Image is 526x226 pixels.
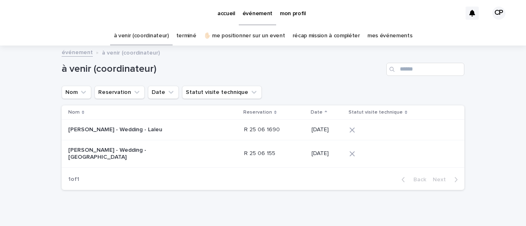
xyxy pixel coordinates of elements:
p: R 25 06 1690 [244,125,281,133]
button: Statut visite technique [182,86,262,99]
span: Next [433,177,451,183]
button: Date [148,86,179,99]
tr: [PERSON_NAME] - Wedding - [GEOGRAPHIC_DATA]R 25 06 155R 25 06 155 [DATE] [62,140,464,167]
img: Ls34BcGeRexTGTNfXpUC [16,5,96,21]
button: Next [429,176,464,183]
button: Reservation [95,86,145,99]
p: Reservation [243,108,272,117]
a: ✋🏻 me positionner sur un event [204,26,285,46]
input: Search [386,63,464,76]
p: 1 of 1 [62,169,86,189]
p: à venir (coordinateur) [102,48,160,57]
a: terminé [176,26,196,46]
a: à venir (coordinateur) [114,26,169,46]
p: R 25 06 155 [244,148,277,157]
p: [PERSON_NAME] - Wedding - [GEOGRAPHIC_DATA] [68,147,171,161]
p: Nom [68,108,80,117]
a: événement [62,47,93,57]
p: [DATE] [311,126,343,133]
p: [PERSON_NAME] - Wedding - Laleu [68,126,171,133]
h1: à venir (coordinateur) [62,63,383,75]
a: mes événements [367,26,413,46]
button: Back [395,176,429,183]
p: Statut visite technique [348,108,403,117]
p: Date [311,108,323,117]
span: Back [408,177,426,183]
div: CP [492,7,505,20]
tr: [PERSON_NAME] - Wedding - LaleuR 25 06 1690R 25 06 1690 [DATE] [62,120,464,140]
a: récap mission à compléter [293,26,360,46]
p: [DATE] [311,150,343,157]
button: Nom [62,86,91,99]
